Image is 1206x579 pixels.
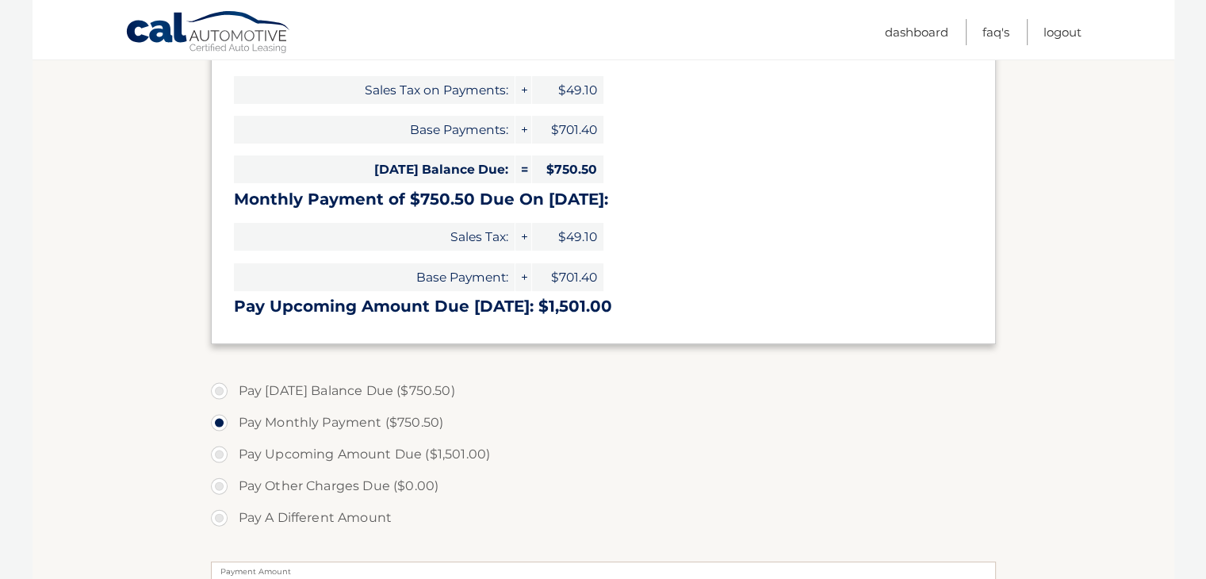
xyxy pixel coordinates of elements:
[234,297,973,316] h3: Pay Upcoming Amount Due [DATE]: $1,501.00
[211,502,996,534] label: Pay A Different Amount
[515,76,531,104] span: +
[211,439,996,470] label: Pay Upcoming Amount Due ($1,501.00)
[234,223,515,251] span: Sales Tax:
[515,263,531,291] span: +
[211,470,996,502] label: Pay Other Charges Due ($0.00)
[211,407,996,439] label: Pay Monthly Payment ($750.50)
[234,155,515,183] span: [DATE] Balance Due:
[532,155,603,183] span: $750.50
[234,190,973,209] h3: Monthly Payment of $750.50 Due On [DATE]:
[885,19,948,45] a: Dashboard
[532,76,603,104] span: $49.10
[532,116,603,144] span: $701.40
[982,19,1009,45] a: FAQ's
[515,116,531,144] span: +
[515,155,531,183] span: =
[234,116,515,144] span: Base Payments:
[532,223,603,251] span: $49.10
[532,263,603,291] span: $701.40
[211,562,996,574] label: Payment Amount
[234,263,515,291] span: Base Payment:
[515,223,531,251] span: +
[234,76,515,104] span: Sales Tax on Payments:
[211,375,996,407] label: Pay [DATE] Balance Due ($750.50)
[125,10,292,56] a: Cal Automotive
[1043,19,1082,45] a: Logout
